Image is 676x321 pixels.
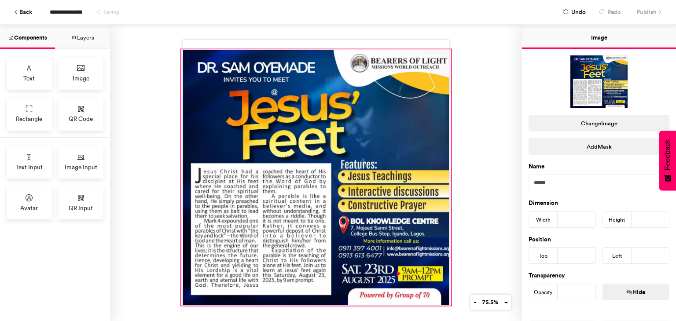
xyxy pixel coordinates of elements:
span: Image [73,74,89,83]
label: Name [529,162,544,171]
button: 75.5% [479,295,501,310]
span: Text Input [15,163,43,171]
div: Opacity [529,284,558,301]
button: - [470,295,479,310]
div: Width [529,212,558,228]
button: + [501,295,511,310]
span: Undo [571,4,586,20]
span: Saving [103,9,119,15]
label: Position [529,235,551,244]
iframe: Drift Widget Chat Controller [632,277,665,310]
button: Layers [55,25,110,49]
button: Hide [603,284,670,300]
label: Transparency [529,271,565,280]
label: Dimension [529,199,558,208]
span: Image Input [65,163,97,171]
button: AddMask [529,138,669,155]
span: QR Input [69,204,93,212]
div: Left [603,248,632,264]
button: Feedback - Show survey [659,131,676,190]
button: Back [9,4,37,20]
button: Image [522,25,676,49]
span: Feedback [664,139,672,170]
span: Text [23,74,35,83]
span: QR Code [69,114,93,123]
span: Rectangle [16,114,42,123]
span: Avatar [20,204,38,212]
div: Top [529,248,558,264]
button: Undo [558,4,590,20]
div: Height [603,212,632,228]
button: ChangeImage [529,115,669,131]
